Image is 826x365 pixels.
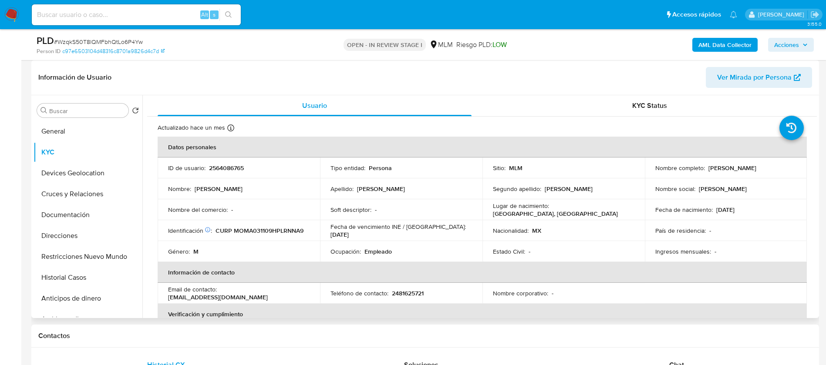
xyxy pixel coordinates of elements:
[655,248,711,255] p: Ingresos mensuales :
[810,10,819,19] a: Salir
[330,223,466,231] p: Fecha de vencimiento INE / [GEOGRAPHIC_DATA] :
[715,248,716,255] p: -
[330,185,354,193] p: Apellido :
[364,248,392,255] p: Empleado
[375,206,377,214] p: -
[706,67,812,88] button: Ver Mirada por Persona
[529,248,530,255] p: -
[768,38,814,52] button: Acciones
[807,20,822,27] span: 3.155.0
[168,206,228,214] p: Nombre del comercio :
[655,164,705,172] p: Nombre completo :
[493,185,541,193] p: Segundo apellido :
[392,289,424,297] p: 2481625721
[692,38,758,52] button: AML Data Collector
[168,285,217,293] p: Email de contacto :
[493,164,506,172] p: Sitio :
[709,227,711,234] p: -
[698,38,752,52] b: AML Data Collector
[216,227,303,234] p: CURP MOMA031109HPLRNNA9
[209,164,244,172] p: 2564086765
[730,11,737,18] a: Notificaciones
[38,332,812,340] h1: Contactos
[330,206,371,214] p: Soft descriptor :
[34,267,142,288] button: Historial Casos
[168,227,212,234] p: Identificación :
[54,37,143,46] span: # WzqkS50T8lQMFbhQtLo6P4Yw
[532,227,541,234] p: MX
[213,10,216,19] span: s
[168,185,191,193] p: Nombre :
[429,40,453,50] div: MLM
[716,206,735,214] p: [DATE]
[369,164,392,172] p: Persona
[357,185,405,193] p: [PERSON_NAME]
[34,121,142,142] button: General
[158,304,807,325] th: Verificación y cumplimiento
[330,231,349,238] p: [DATE]
[302,100,327,111] span: Usuario
[774,38,799,52] span: Acciones
[158,262,807,283] th: Información de contacto
[492,40,507,50] span: LOW
[344,39,426,51] p: OPEN - IN REVIEW STAGE I
[34,225,142,246] button: Direcciones
[34,309,142,330] button: Archivos adjuntos
[34,142,142,163] button: KYC
[708,164,756,172] p: [PERSON_NAME]
[655,206,713,214] p: Fecha de nacimiento :
[32,9,241,20] input: Buscar usuario o caso...
[168,293,268,301] p: [EMAIL_ADDRESS][DOMAIN_NAME]
[456,40,507,50] span: Riesgo PLD:
[158,124,225,132] p: Actualizado hace un mes
[34,288,142,309] button: Anticipos de dinero
[758,10,807,19] p: alicia.aldreteperez@mercadolibre.com.mx
[330,248,361,255] p: Ocupación :
[330,164,365,172] p: Tipo entidad :
[493,248,525,255] p: Estado Civil :
[699,185,747,193] p: [PERSON_NAME]
[62,47,165,55] a: c97e6503104d48316c8701a9826d4c7d
[168,248,190,255] p: Género :
[37,47,61,55] b: Person ID
[655,227,706,234] p: País de residencia :
[132,107,139,117] button: Volver al orden por defecto
[34,246,142,267] button: Restricciones Nuevo Mundo
[193,248,199,255] p: M
[40,107,47,114] button: Buscar
[158,137,807,157] th: Datos personales
[330,289,388,297] p: Teléfono de contacto :
[493,227,529,234] p: Nacionalidad :
[195,185,243,193] p: [PERSON_NAME]
[632,100,667,111] span: KYC Status
[34,204,142,225] button: Documentación
[38,73,111,82] h1: Información de Usuario
[34,163,142,184] button: Devices Geolocation
[509,164,523,172] p: MLM
[493,210,618,218] p: [GEOGRAPHIC_DATA], [GEOGRAPHIC_DATA]
[717,67,792,88] span: Ver Mirada por Persona
[672,10,721,19] span: Accesos rápidos
[231,206,233,214] p: -
[49,107,125,115] input: Buscar
[493,289,548,297] p: Nombre corporativo :
[545,185,593,193] p: [PERSON_NAME]
[37,33,54,47] b: PLD
[168,164,206,172] p: ID de usuario :
[655,185,695,193] p: Nombre social :
[493,202,549,210] p: Lugar de nacimiento :
[201,10,208,19] span: Alt
[552,289,553,297] p: -
[34,184,142,204] button: Cruces y Relaciones
[219,9,237,21] button: search-icon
